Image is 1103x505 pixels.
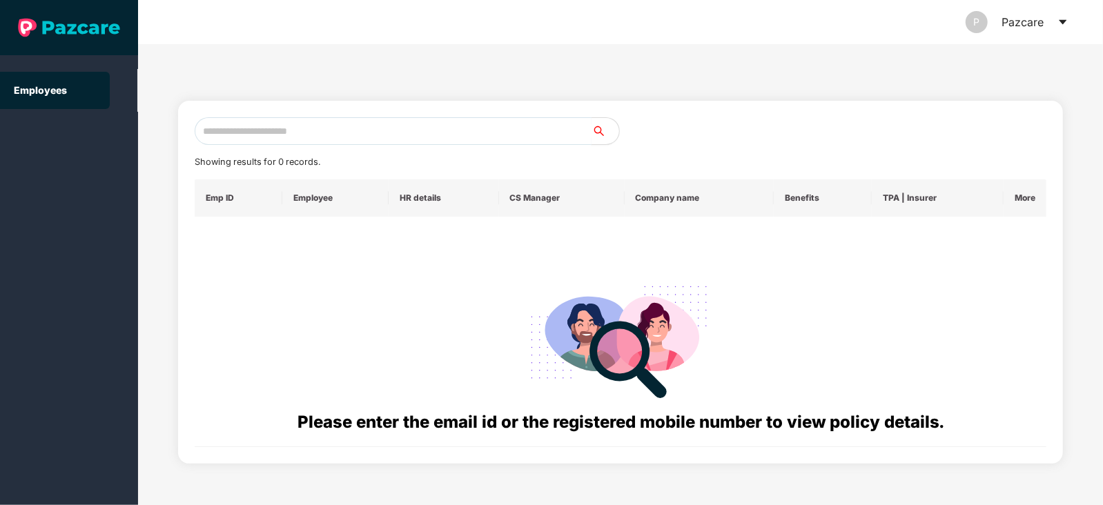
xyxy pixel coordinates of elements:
th: HR details [389,179,499,217]
span: Please enter the email id or the registered mobile number to view policy details. [297,412,944,432]
span: P [974,11,980,33]
span: Showing results for 0 records. [195,157,320,167]
th: Company name [625,179,774,217]
a: Employees [14,84,67,96]
th: CS Manager [499,179,625,217]
button: search [591,117,620,145]
th: Benefits [774,179,872,217]
span: caret-down [1057,17,1068,28]
th: Employee [282,179,389,217]
th: More [1004,179,1046,217]
img: svg+xml;base64,PHN2ZyB4bWxucz0iaHR0cDovL3d3dy53My5vcmcvMjAwMC9zdmciIHdpZHRoPSIyODgiIGhlaWdodD0iMj... [521,269,720,409]
span: search [591,126,619,137]
th: Emp ID [195,179,282,217]
th: TPA | Insurer [872,179,1004,217]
